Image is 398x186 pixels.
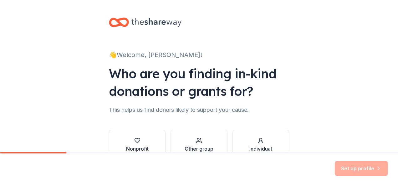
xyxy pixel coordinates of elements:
[171,130,227,160] button: Other group
[185,145,213,152] div: Other group
[232,130,289,160] button: Individual
[109,50,289,60] div: 👋 Welcome, [PERSON_NAME]!
[126,145,149,152] div: Nonprofit
[109,65,289,100] div: Who are you finding in-kind donations or grants for?
[109,130,166,160] button: Nonprofit
[249,145,272,152] div: Individual
[109,105,289,115] div: This helps us find donors likely to support your cause.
